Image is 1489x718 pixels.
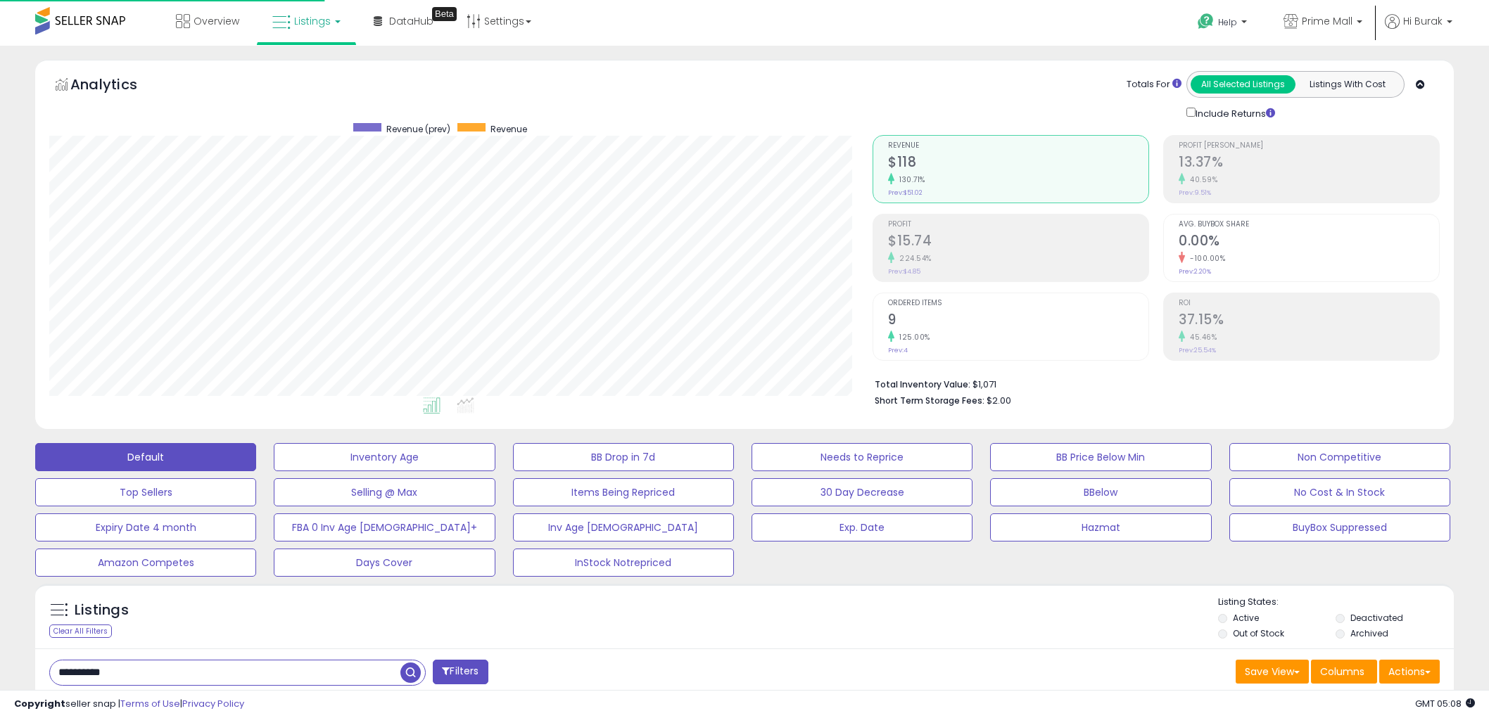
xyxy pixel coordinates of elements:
[1185,174,1217,185] small: 40.59%
[1229,443,1450,471] button: Non Competitive
[894,253,932,264] small: 224.54%
[987,394,1011,407] span: $2.00
[1185,332,1217,342] small: 45.46%
[274,549,495,577] button: Days Cover
[1185,253,1225,264] small: -100.00%
[752,478,972,506] button: 30 Day Decrease
[274,478,495,506] button: Selling @ Max
[752,443,972,471] button: Needs to Reprice
[1191,75,1295,94] button: All Selected Listings
[1127,78,1181,91] div: Totals For
[990,478,1211,506] button: BBelow
[1350,627,1388,639] label: Archived
[1233,612,1259,624] label: Active
[1179,346,1216,354] small: Prev: 25.54%
[875,375,1429,392] li: $1,071
[1229,513,1450,541] button: BuyBox Suppressed
[1302,14,1352,28] span: Prime Mall
[513,478,734,506] button: Items Being Repriced
[433,660,488,684] button: Filters
[1179,267,1211,276] small: Prev: 2.20%
[513,443,734,471] button: BB Drop in 7d
[1295,75,1400,94] button: Listings With Cost
[1350,612,1403,624] label: Deactivated
[389,14,433,28] span: DataHub
[752,513,972,541] button: Exp. Date
[274,513,495,541] button: FBA 0 Inv Age [DEMOGRAPHIC_DATA]+
[888,267,920,276] small: Prev: $4.85
[513,513,734,541] button: Inv Age [DEMOGRAPHIC_DATA]
[1179,312,1439,331] h2: 37.15%
[1415,697,1475,710] span: 2025-10-13 05:08 GMT
[386,123,450,135] span: Revenue (prev)
[35,549,256,577] button: Amazon Competes
[1197,13,1215,30] i: Get Help
[990,513,1211,541] button: Hazmat
[75,601,129,620] h5: Listings
[513,549,734,577] button: InStock Notrepriced
[1320,665,1364,679] span: Columns
[1311,660,1377,684] button: Columns
[14,697,65,710] strong: Copyright
[182,697,244,710] a: Privacy Policy
[1233,627,1284,639] label: Out of Stock
[888,312,1148,331] h2: 9
[894,174,925,185] small: 130.71%
[1179,188,1211,197] small: Prev: 9.51%
[888,346,908,354] small: Prev: 4
[1379,660,1440,684] button: Actions
[35,443,256,471] button: Default
[888,300,1148,307] span: Ordered Items
[875,378,970,390] b: Total Inventory Value:
[894,332,930,342] small: 125.00%
[888,142,1148,150] span: Revenue
[888,154,1148,173] h2: $118
[1186,2,1261,46] a: Help
[1176,105,1292,121] div: Include Returns
[1218,16,1237,28] span: Help
[1179,221,1439,229] span: Avg. Buybox Share
[35,513,256,541] button: Expiry Date 4 month
[14,698,244,711] div: seller snap | |
[49,624,112,638] div: Clear All Filters
[1179,300,1439,307] span: ROI
[274,443,495,471] button: Inventory Age
[70,75,165,98] h5: Analytics
[490,123,527,135] span: Revenue
[888,221,1148,229] span: Profit
[1179,154,1439,173] h2: 13.37%
[1229,478,1450,506] button: No Cost & In Stock
[1403,14,1443,28] span: Hi Burak
[1179,233,1439,252] h2: 0.00%
[990,443,1211,471] button: BB Price Below Min
[194,14,239,28] span: Overview
[888,233,1148,252] h2: $15.74
[888,188,923,197] small: Prev: $51.02
[875,395,984,406] b: Short Term Storage Fees:
[1218,596,1454,609] p: Listing States:
[294,14,331,28] span: Listings
[1179,142,1439,150] span: Profit [PERSON_NAME]
[1385,14,1452,46] a: Hi Burak
[432,7,457,21] div: Tooltip anchor
[1236,660,1309,684] button: Save View
[120,697,180,710] a: Terms of Use
[35,478,256,506] button: Top Sellers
